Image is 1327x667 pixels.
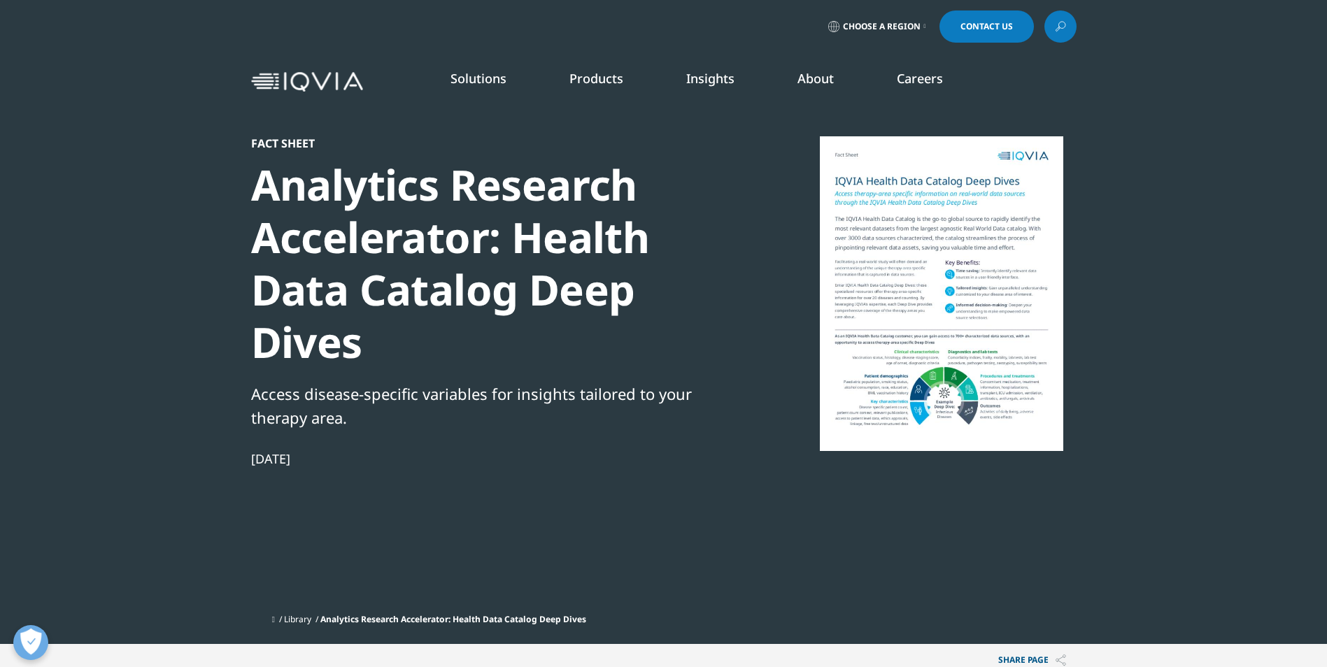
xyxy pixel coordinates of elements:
span: Contact Us [960,22,1013,31]
div: Analytics Research Accelerator: Health Data Catalog Deep Dives [251,159,731,368]
div: [DATE] [251,450,731,467]
div: Access disease-specific variables for insights tailored to your therapy area. [251,382,731,429]
a: Solutions [450,70,506,87]
button: Open Preferences [13,625,48,660]
span: Choose a Region [843,21,921,32]
div: Fact Sheet [251,136,731,150]
a: Contact Us [939,10,1034,43]
nav: Primary [369,49,1077,115]
a: Insights [686,70,735,87]
img: IQVIA Healthcare Information Technology and Pharma Clinical Research Company [251,72,363,92]
a: Careers [897,70,943,87]
a: About [797,70,834,87]
a: Products [569,70,623,87]
a: Library [284,613,311,625]
span: Analytics Research Accelerator: Health Data Catalog Deep Dives [320,613,586,625]
img: Share PAGE [1056,654,1066,666]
